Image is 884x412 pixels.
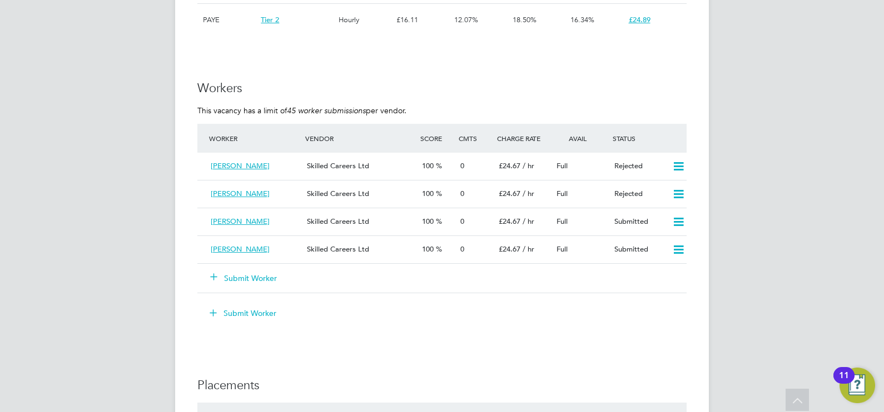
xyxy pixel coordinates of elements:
[513,15,537,24] span: 18.50%
[456,128,494,148] div: Cmts
[460,217,464,226] span: 0
[197,105,687,115] p: This vacancy has a limit of per vendor.
[422,161,434,170] span: 100
[523,189,534,198] span: / hr
[422,244,434,254] span: 100
[336,4,394,36] div: Hourly
[206,128,302,148] div: Worker
[523,161,534,170] span: / hr
[197,81,687,97] h3: Workers
[610,213,668,231] div: Submitted
[460,244,464,254] span: 0
[197,378,687,394] h3: Placements
[302,128,418,148] div: Vendor
[211,244,270,254] span: [PERSON_NAME]
[840,368,875,403] button: Open Resource Center, 11 new notifications
[211,189,270,198] span: [PERSON_NAME]
[307,161,369,170] span: Skilled Careers Ltd
[307,217,369,226] span: Skilled Careers Ltd
[499,217,520,226] span: £24.67
[418,128,456,148] div: Score
[454,15,478,24] span: 12.07%
[557,217,568,226] span: Full
[610,240,668,259] div: Submitted
[394,4,451,36] div: £16.11
[211,273,277,284] button: Submit Worker
[557,244,568,254] span: Full
[610,128,687,148] div: Status
[499,161,520,170] span: £24.67
[629,15,650,24] span: £24.89
[307,189,369,198] span: Skilled Careers Ltd
[499,189,520,198] span: £24.67
[200,4,258,36] div: PAYE
[202,304,285,322] button: Submit Worker
[422,189,434,198] span: 100
[523,217,534,226] span: / hr
[552,128,610,148] div: Avail
[610,157,668,175] div: Rejected
[307,244,369,254] span: Skilled Careers Ltd
[460,161,464,170] span: 0
[460,189,464,198] span: 0
[422,217,434,226] span: 100
[610,185,668,203] div: Rejected
[499,244,520,254] span: £24.67
[557,189,568,198] span: Full
[570,15,594,24] span: 16.34%
[261,15,279,24] span: Tier 2
[557,161,568,170] span: Full
[494,128,552,148] div: Charge Rate
[211,217,270,226] span: [PERSON_NAME]
[839,375,849,390] div: 11
[211,161,270,170] span: [PERSON_NAME]
[523,244,534,254] span: / hr
[287,105,366,115] em: 45 worker submissions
